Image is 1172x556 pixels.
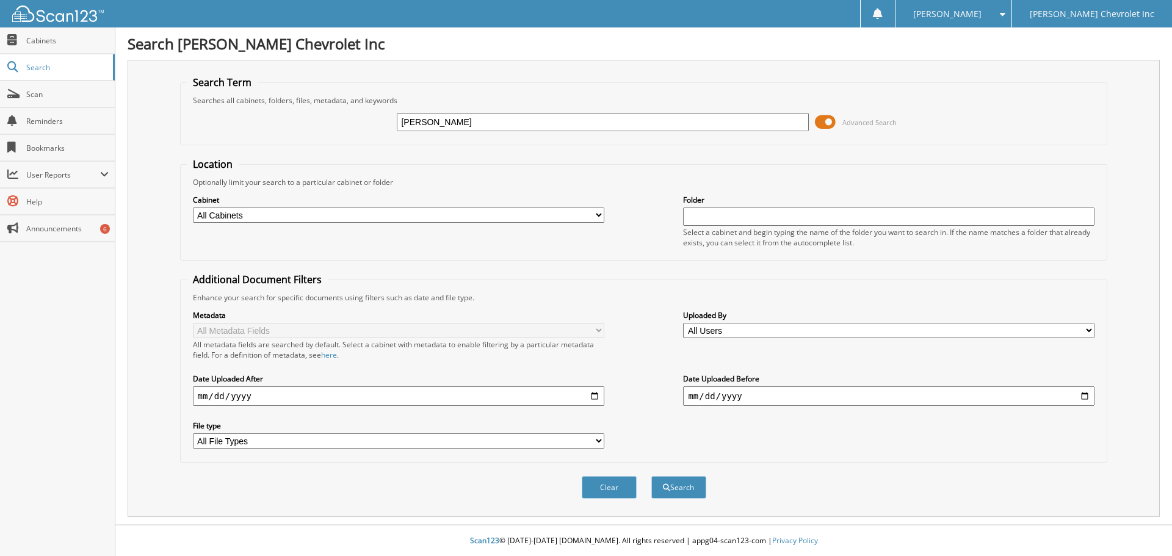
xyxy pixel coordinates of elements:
legend: Search Term [187,76,258,89]
span: [PERSON_NAME] Chevrolet Inc [1030,10,1154,18]
span: Bookmarks [26,143,109,153]
label: Date Uploaded Before [683,374,1094,384]
legend: Additional Document Filters [187,273,328,286]
span: Scan123 [470,535,499,546]
span: User Reports [26,170,100,180]
div: Select a cabinet and begin typing the name of the folder you want to search in. If the name match... [683,227,1094,248]
div: All metadata fields are searched by default. Select a cabinet with metadata to enable filtering b... [193,339,604,360]
div: Optionally limit your search to a particular cabinet or folder [187,177,1101,187]
legend: Location [187,157,239,171]
label: Date Uploaded After [193,374,604,384]
div: © [DATE]-[DATE] [DOMAIN_NAME]. All rights reserved | appg04-scan123-com | [115,526,1172,556]
span: Cabinets [26,35,109,46]
span: Advanced Search [842,118,897,127]
label: Folder [683,195,1094,205]
button: Search [651,476,706,499]
div: 6 [100,224,110,234]
label: Metadata [193,310,604,320]
a: Privacy Policy [772,535,818,546]
h1: Search [PERSON_NAME] Chevrolet Inc [128,34,1160,54]
span: Scan [26,89,109,99]
label: File type [193,421,604,431]
div: Enhance your search for specific documents using filters such as date and file type. [187,292,1101,303]
span: Reminders [26,116,109,126]
img: scan123-logo-white.svg [12,5,104,22]
input: start [193,386,604,406]
div: Searches all cabinets, folders, files, metadata, and keywords [187,95,1101,106]
span: Search [26,62,107,73]
button: Clear [582,476,637,499]
span: [PERSON_NAME] [913,10,982,18]
input: end [683,386,1094,406]
label: Uploaded By [683,310,1094,320]
iframe: Chat Widget [1111,497,1172,556]
label: Cabinet [193,195,604,205]
span: Announcements [26,223,109,234]
a: here [321,350,337,360]
span: Help [26,197,109,207]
